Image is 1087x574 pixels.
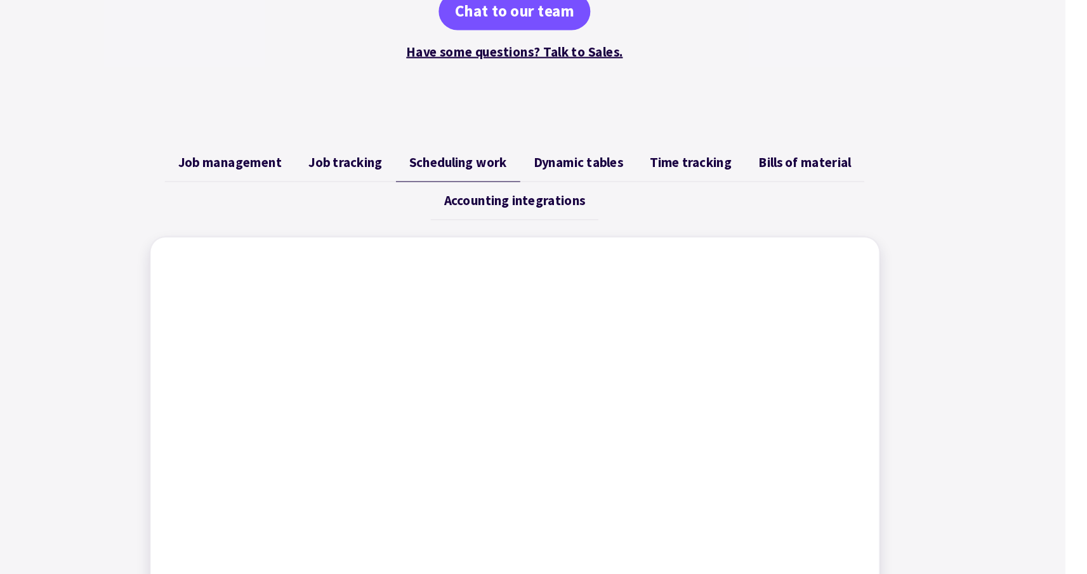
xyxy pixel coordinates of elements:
[224,147,322,162] span: Job management
[864,437,1087,574] iframe: Chat Widget
[775,147,863,162] span: Bills of material
[441,41,647,57] a: Have some questions? Talk to Sales.
[562,147,647,162] span: Dynamic tables
[672,147,749,162] span: Time tracking
[348,147,418,162] span: Job tracking
[477,183,610,198] span: Accounting integrations
[444,147,536,162] span: Scheduling work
